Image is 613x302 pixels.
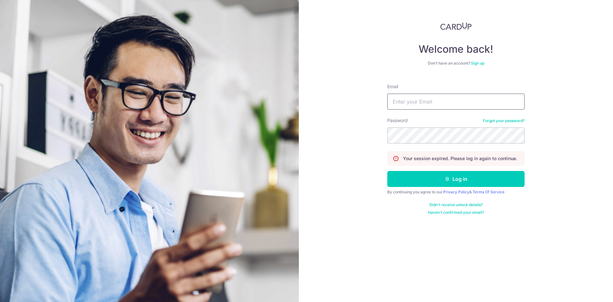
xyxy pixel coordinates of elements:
label: Password [387,117,408,124]
button: Log in [387,171,525,187]
a: Forgot your password? [483,118,525,123]
a: Privacy Policy [443,190,469,194]
a: Didn't receive unlock details? [429,202,483,207]
div: Don’t have an account? [387,61,525,66]
a: Haven't confirmed your email? [428,210,484,215]
a: Terms Of Service [473,190,504,194]
input: Enter your Email [387,94,525,110]
label: Email [387,83,398,90]
h4: Welcome back! [387,43,525,56]
p: Your session expired. Please log in again to continue. [403,155,517,162]
a: Sign up [471,61,484,66]
img: CardUp Logo [440,22,472,30]
div: By continuing you agree to our & [387,190,525,195]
